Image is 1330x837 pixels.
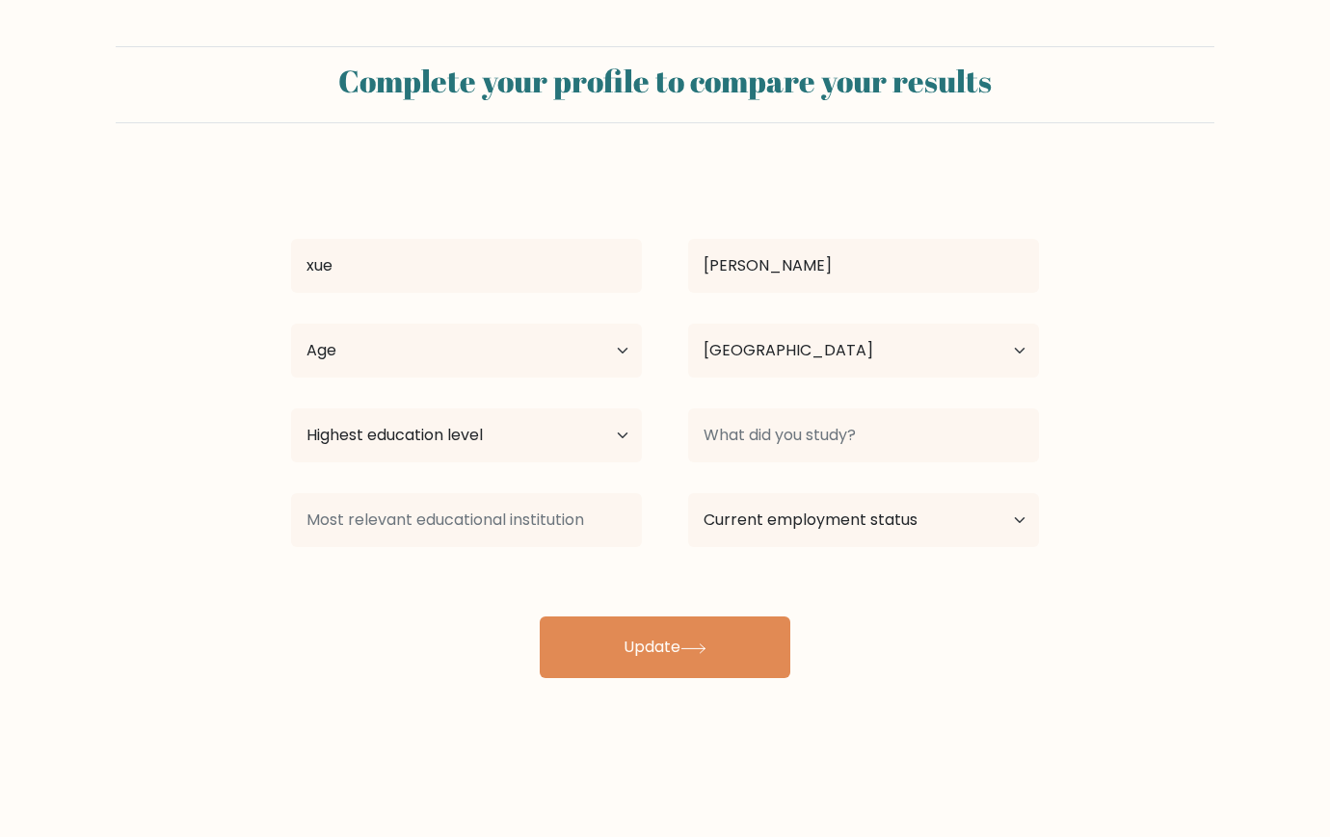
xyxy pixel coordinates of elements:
[291,493,642,547] input: Most relevant educational institution
[688,408,1039,462] input: What did you study?
[540,616,790,678] button: Update
[127,63,1203,99] h2: Complete your profile to compare your results
[688,239,1039,293] input: Last name
[291,239,642,293] input: First name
